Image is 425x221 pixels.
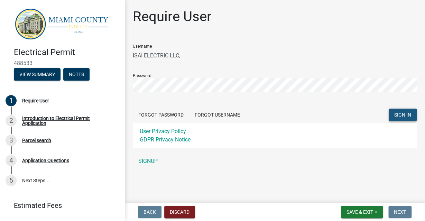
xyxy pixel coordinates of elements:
span: 488533 [14,60,111,66]
div: 2 [6,115,17,126]
span: Next [394,209,406,215]
a: Estimated Fees [6,199,113,212]
h1: Require User [133,8,212,25]
div: Require User [22,98,49,103]
button: SIGN IN [389,109,417,121]
a: GDPR Privacy Notice [140,136,191,143]
div: 4 [6,155,17,166]
button: View Summary [14,68,61,81]
div: 5 [6,175,17,186]
wm-modal-confirm: Summary [14,72,61,78]
wm-modal-confirm: Notes [63,72,90,78]
div: Application Questions [22,158,69,163]
button: Forgot Password [133,109,189,121]
button: Notes [63,68,90,81]
div: Introduction to Electrical Permit Application [22,116,113,126]
button: Discard [164,206,195,218]
button: Forgot Username [189,109,246,121]
div: 1 [6,95,17,106]
div: 3 [6,135,17,146]
img: Miami County, Indiana [14,7,113,40]
h4: Electrical Permit [14,47,119,57]
span: SIGN IN [394,112,411,118]
a: SIGNUP [133,154,417,168]
div: Parcel search [22,138,51,143]
button: Next [388,206,412,218]
button: Back [138,206,161,218]
span: Back [144,209,156,215]
button: Save & Exit [341,206,383,218]
span: Save & Exit [347,209,373,215]
a: User Privacy Policy [140,128,186,135]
